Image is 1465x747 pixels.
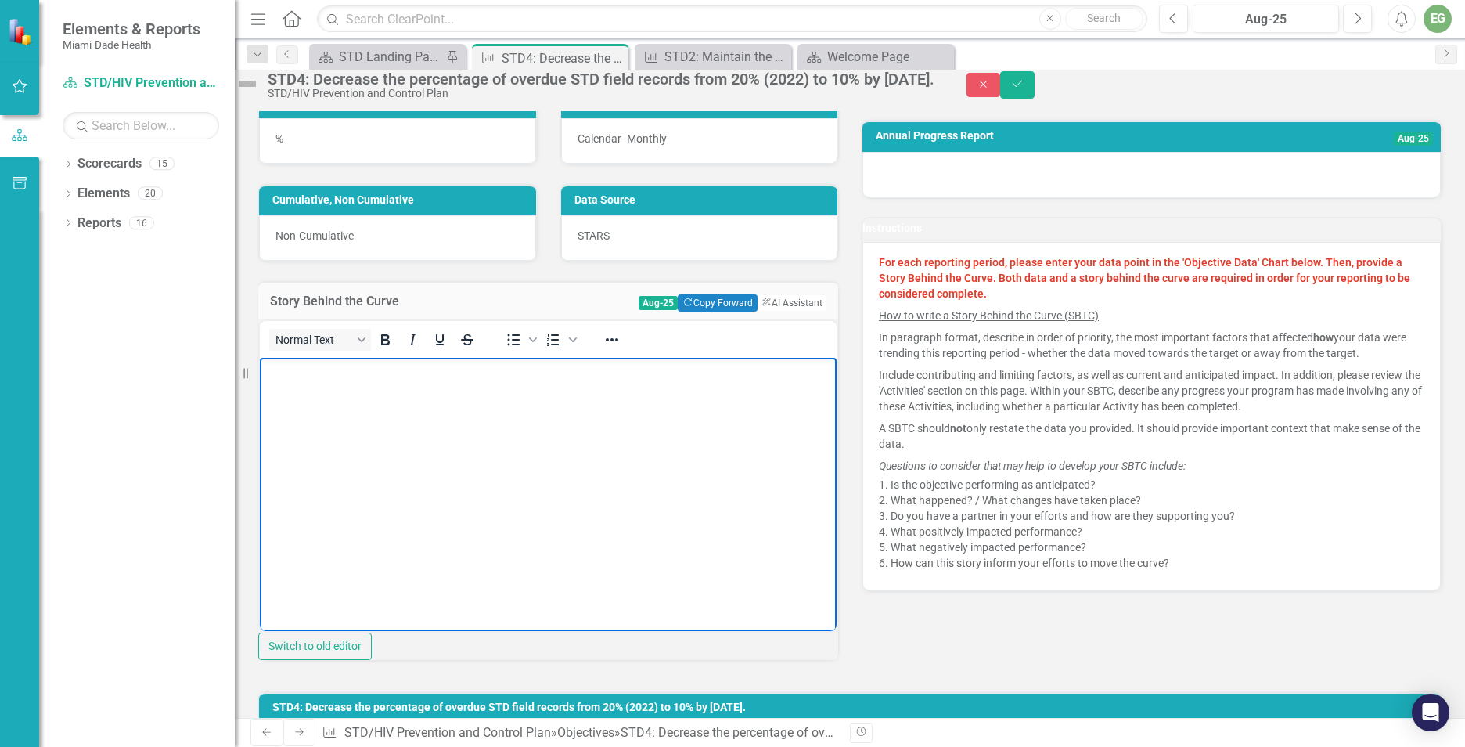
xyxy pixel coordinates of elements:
small: Miami-Dade Health [63,38,200,51]
div: 20 [138,187,163,200]
img: ClearPoint Strategy [8,18,35,45]
a: STD2: Maintain the percentage of [DEMOGRAPHIC_DATA] [MEDICAL_DATA] patients aged [DEMOGRAPHIC_DAT... [639,47,787,67]
button: Reveal or hide additional toolbar items [599,329,625,351]
a: Elements [77,185,130,203]
div: STD4: Decrease the percentage of overdue STD field records from 20% (2022) to 10% by [DATE]. [502,49,625,68]
li: What happened? / What changes have taken place? [891,493,1424,508]
p: In paragraph format, describe in order of priority, the most important factors that affected your... [879,327,1424,364]
h3: Cumulative, Non Cumulative [272,194,528,206]
div: STD2: Maintain the percentage of [DEMOGRAPHIC_DATA] [MEDICAL_DATA] patients aged [DEMOGRAPHIC_DAT... [664,47,787,67]
div: STD/HIV Prevention and Control Plan [268,88,935,99]
div: STD4: Decrease the percentage of overdue STD field records from 20% (2022) to 10% by [DATE]. [621,725,1150,740]
button: Block Normal Text [269,329,371,351]
li: What negatively impacted performance? [891,539,1424,555]
div: » » [322,724,838,742]
button: Switch to old editor [258,633,372,660]
div: 16 [129,216,154,229]
strong: not [950,422,966,435]
h3: STD4: Decrease the percentage of overdue STD field records from 20% (2022) to 10% by [DATE]. [272,702,1433,713]
em: Questions to consider that may help to develop your SBTC include: [879,460,1186,472]
button: Underline [427,329,453,351]
button: Copy Forward [678,294,757,312]
span: STARS [578,229,610,242]
p: Include contributing and limiting factors, as well as current and anticipated impact. In addition... [879,364,1424,417]
a: Welcome Page [801,47,950,67]
strong: For each reporting period, please enter your data point in the 'Objective Data' Chart below. Then... [879,256,1410,300]
div: Open Intercom Messenger [1412,694,1449,731]
a: STD/HIV Prevention and Control Plan [344,725,551,740]
li: Do you have a partner in your efforts and how are they supporting you? [891,508,1424,524]
strong: how [1313,331,1334,344]
u: How to write a Story Behind the Curve (SBTC) [879,309,1099,322]
a: Scorecards [77,155,142,173]
div: Welcome Page [827,47,950,67]
a: Objectives [557,725,614,740]
span: Aug-25 [639,296,678,310]
li: Is the objective performing as anticipated? [891,477,1424,493]
button: Aug-25 [1193,5,1339,33]
li: What positively impacted performance? [891,524,1424,539]
span: % [275,132,283,145]
span: Search [1087,12,1121,24]
h3: Story Behind the Curve [270,294,497,309]
button: AI Assistant [758,295,826,311]
li: How can this story inform your efforts to move the curve? [891,555,1424,571]
div: Aug-25 [1198,10,1334,29]
button: Search [1065,8,1143,30]
span: Non-Cumulative [275,229,354,242]
span: Aug-25 [1394,132,1433,146]
iframe: Rich Text Area [260,358,837,631]
div: 15 [149,157,175,171]
div: Bullet list [500,329,539,351]
h3: Instructions [862,222,1441,234]
p: A SBTC should only restate the data you provided. It should provide important context that make s... [879,417,1424,455]
img: Not Defined [235,71,260,96]
button: Strikethrough [454,329,481,351]
span: Elements & Reports [63,20,200,38]
a: STD/HIV Prevention and Control Plan [63,74,219,92]
button: EG [1424,5,1452,33]
div: Numbered list [540,329,579,351]
span: Normal Text [275,334,352,346]
h3: Annual Progress Report [876,130,1295,142]
div: STD Landing Page [339,47,442,67]
button: Italic [399,329,426,351]
input: Search Below... [63,112,219,139]
a: Reports [77,215,121,233]
div: Calendar- Monthly [561,118,838,164]
button: Bold [372,329,398,351]
h3: Data Source [574,194,830,206]
input: Search ClearPoint... [317,5,1147,33]
a: STD Landing Page [313,47,442,67]
div: STD4: Decrease the percentage of overdue STD field records from 20% (2022) to 10% by [DATE]. [268,70,935,88]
